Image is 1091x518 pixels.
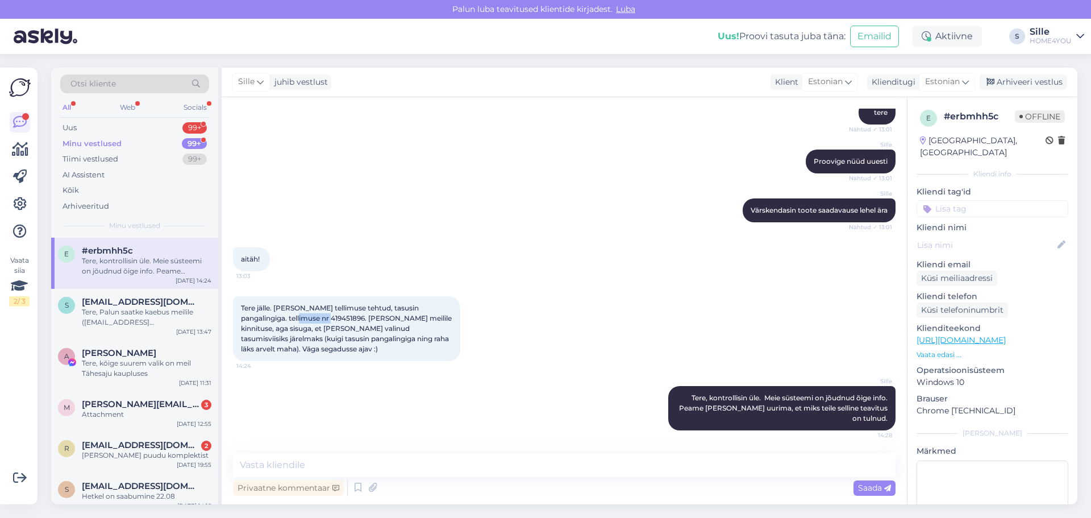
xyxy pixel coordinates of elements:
span: A [64,352,69,360]
div: # erbmhh5c [944,110,1015,123]
div: Arhiveeritud [63,201,109,212]
p: Operatsioonisüsteem [917,364,1068,376]
span: tere [874,108,888,117]
div: Proovi tasuta juba täna: [718,30,846,43]
div: Web [118,100,138,115]
p: Klienditeekond [917,322,1068,334]
span: Tere, kontrollisin üle. Meie süsteemi on jõudnud õige info. Peame [PERSON_NAME] uurima, et miks t... [679,393,889,422]
span: margit.raudsepp43@gmail.com [82,399,200,409]
div: 3 [201,400,211,410]
div: [DATE] 19:55 [177,461,211,469]
span: 14:24 [236,362,279,370]
p: Kliendi telefon [917,291,1068,302]
div: [GEOGRAPHIC_DATA], [GEOGRAPHIC_DATA] [920,135,1046,159]
div: Hetkel on saabumine 22.08 [82,491,211,502]
p: Märkmed [917,445,1068,457]
div: Tiimi vestlused [63,154,118,165]
span: Luba [613,4,639,14]
div: Klienditugi [867,76,915,88]
div: Sille [1030,27,1072,36]
div: Küsi meiliaadressi [917,271,997,286]
div: All [60,100,73,115]
span: Saada [858,483,891,493]
span: m [64,403,70,412]
span: Värskendasin toote saadavause lehel ära [751,206,888,214]
img: Askly Logo [9,77,31,98]
div: 2 / 3 [9,296,30,306]
div: Privaatne kommentaar [233,480,344,496]
div: [PERSON_NAME] puudu komplektist [82,450,211,461]
span: aitäh! [241,255,260,263]
div: Kliendi info [917,169,1068,179]
b: Uus! [718,31,739,42]
span: e [926,114,931,122]
div: [DATE] 11:31 [179,379,211,387]
span: s [65,485,69,494]
span: starostenko.kristina94@gmail.com [82,481,200,491]
p: Brauser [917,393,1068,405]
span: Nähtud ✓ 13:01 [849,174,892,183]
span: s [65,301,69,309]
div: [DATE] 14:18 [177,502,211,510]
span: Nähtud ✓ 13:01 [849,125,892,134]
input: Lisa nimi [917,239,1055,251]
div: S [1009,28,1025,44]
span: Proovige nüüd uuesti [814,157,888,165]
div: Attachment [82,409,211,420]
div: Tere, kõige suurem valik on meil Tähesaju kaupluses [82,358,211,379]
input: Lisa tag [917,200,1068,217]
div: Socials [181,100,209,115]
span: Tere jälle. [PERSON_NAME] tellimuse tehtud, tasusin pangalingiga. tellimuse nr 419451896. [PERSON... [241,304,453,353]
span: e [64,250,69,258]
div: HOME4YOU [1030,36,1072,45]
div: [DATE] 13:47 [176,328,211,336]
div: 2 [201,441,211,451]
span: 14:28 [850,431,892,440]
div: Kõik [63,185,79,196]
div: juhib vestlust [270,76,328,88]
span: Nähtud ✓ 13:01 [849,223,892,231]
p: Kliendi tag'id [917,186,1068,198]
div: Vaata siia [9,255,30,306]
div: Minu vestlused [63,138,122,150]
div: Tere, Palun saatke kaebus meilile ([EMAIL_ADDRESS][DOMAIN_NAME]) koos piltide ja kirjeldusega. [82,307,211,328]
span: r [64,444,69,453]
div: AI Assistent [63,169,105,181]
div: [PERSON_NAME] [917,428,1068,438]
span: Sille [850,140,892,149]
span: Estonian [808,76,843,88]
span: Otsi kliente [70,78,116,90]
p: Kliendi email [917,259,1068,271]
span: #erbmhh5c [82,246,133,256]
div: Uus [63,122,77,134]
p: Windows 10 [917,376,1068,388]
div: 99+ [182,138,207,150]
div: Tere, kontrollisin üle. Meie süsteemi on jõudnud õige info. Peame [PERSON_NAME] uurima, et miks t... [82,256,211,276]
span: reneest170@hotmail.com [82,440,200,450]
span: Sille [850,189,892,198]
span: Estonian [925,76,960,88]
p: Kliendi nimi [917,222,1068,234]
div: Arhiveeri vestlus [980,74,1067,90]
button: Emailid [850,26,899,47]
span: 13:03 [236,272,279,280]
span: Annika Mölder [82,348,156,358]
span: saarlaneeee@gmail.com [82,297,200,307]
p: Vaata edasi ... [917,350,1068,360]
div: [DATE] 12:55 [177,420,211,428]
div: 99+ [182,154,207,165]
span: Minu vestlused [109,221,160,231]
div: 99+ [182,122,207,134]
div: Klient [771,76,798,88]
a: [URL][DOMAIN_NAME] [917,335,1006,345]
div: Küsi telefoninumbrit [917,302,1008,318]
p: Chrome [TECHNICAL_ID] [917,405,1068,417]
div: Aktiivne [913,26,982,47]
span: Sille [238,76,255,88]
a: SilleHOME4YOU [1030,27,1084,45]
span: Sille [850,377,892,386]
span: Offline [1015,110,1065,123]
div: [DATE] 14:24 [176,276,211,285]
